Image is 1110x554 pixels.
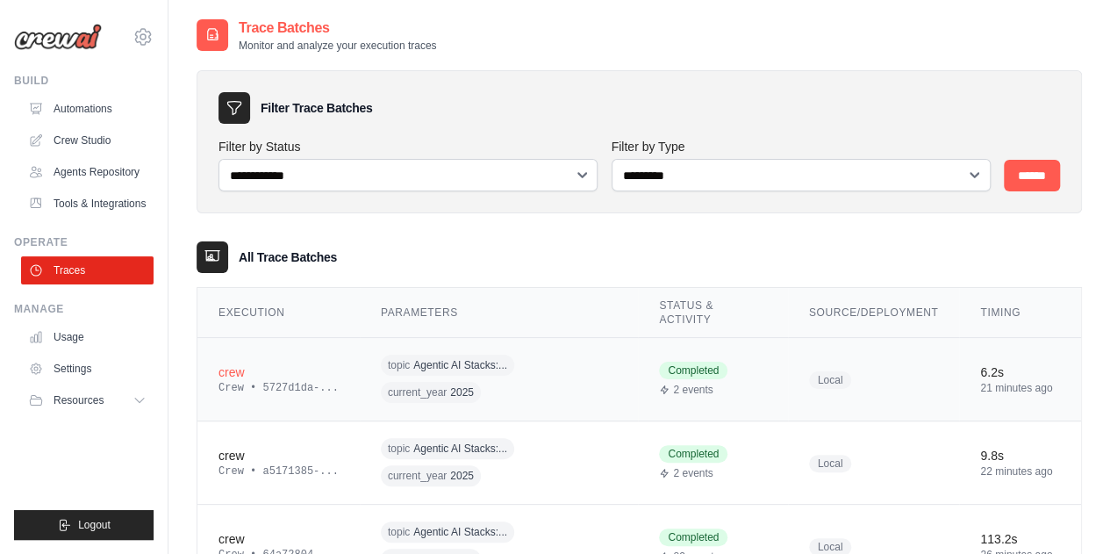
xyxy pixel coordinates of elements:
[388,525,410,539] span: topic
[388,358,410,372] span: topic
[809,455,852,472] span: Local
[14,302,154,316] div: Manage
[21,256,154,284] a: Traces
[388,469,447,483] span: current_year
[21,386,154,414] button: Resources
[21,190,154,218] a: Tools & Integrations
[14,235,154,249] div: Operate
[218,447,339,464] div: crew
[980,363,1060,381] div: 6.2s
[261,99,372,117] h3: Filter Trace Batches
[959,288,1081,338] th: Timing
[980,530,1060,548] div: 113.2s
[21,323,154,351] a: Usage
[21,158,154,186] a: Agents Repository
[14,74,154,88] div: Build
[197,338,1081,421] tr: View details for crew execution
[659,529,727,546] span: Completed
[218,530,339,548] div: crew
[381,352,617,407] div: topic: Agentic AI Stacks: Why CrewAI is the best option., current_year: 2025
[239,18,436,39] h2: Trace Batches
[21,126,154,155] a: Crew Studio
[659,445,727,463] span: Completed
[78,518,111,532] span: Logout
[980,464,1060,478] div: 22 minutes ago
[197,421,1081,505] tr: View details for crew execution
[197,288,360,338] th: Execution
[218,138,598,155] label: Filter by Status
[450,469,474,483] span: 2025
[413,442,507,456] span: Agentic AI Stacks:...
[218,464,339,478] div: Crew • a5171385-...
[239,248,337,266] h3: All Trace Batches
[218,363,339,381] div: crew
[612,138,991,155] label: Filter by Type
[388,385,447,399] span: current_year
[413,358,507,372] span: Agentic AI Stacks:...
[413,525,507,539] span: Agentic AI Stacks:...
[788,288,960,338] th: Source/Deployment
[14,24,102,50] img: Logo
[980,381,1060,395] div: 21 minutes ago
[388,442,410,456] span: topic
[54,393,104,407] span: Resources
[673,466,713,480] span: 2 events
[218,381,339,395] div: Crew • 5727d1da-...
[21,95,154,123] a: Automations
[450,385,474,399] span: 2025
[21,355,154,383] a: Settings
[381,435,617,490] div: topic: Agentic AI Stacks: Why CrewAI is the best option., current_year: 2025
[980,447,1060,464] div: 9.8s
[673,383,713,397] span: 2 events
[638,288,787,338] th: Status & Activity
[659,362,727,379] span: Completed
[14,510,154,540] button: Logout
[360,288,638,338] th: Parameters
[239,39,436,53] p: Monitor and analyze your execution traces
[809,371,852,389] span: Local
